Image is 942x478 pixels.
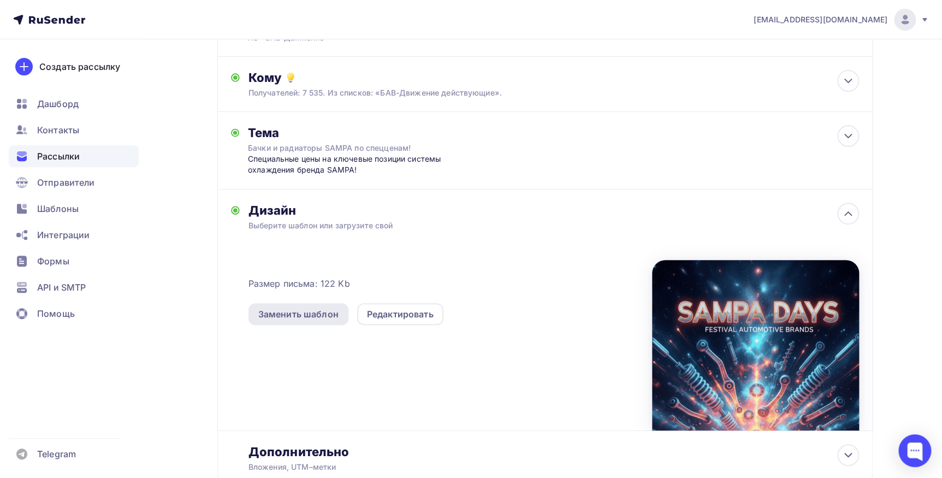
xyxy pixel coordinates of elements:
[9,93,139,115] a: Дашборд
[248,277,350,290] span: Размер письма: 122 Kb
[248,125,464,140] div: Тема
[37,228,90,241] span: Интеграции
[37,150,80,163] span: Рассылки
[248,462,798,473] div: Вложения, UTM–метки
[9,145,139,167] a: Рассылки
[9,250,139,272] a: Формы
[37,281,86,294] span: API и SMTP
[248,203,859,218] div: Дизайн
[248,220,798,231] div: Выберите шаблон или загрузите свой
[37,97,79,110] span: Дашборд
[37,202,79,215] span: Шаблоны
[248,70,859,85] div: Кому
[9,198,139,220] a: Шаблоны
[258,308,339,321] div: Заменить шаблон
[9,119,139,141] a: Контакты
[754,14,887,25] span: [EMAIL_ADDRESS][DOMAIN_NAME]
[754,9,929,31] a: [EMAIL_ADDRESS][DOMAIN_NAME]
[248,444,859,459] div: Дополнительно
[367,308,434,321] div: Редактировать
[37,255,69,268] span: Формы
[37,447,76,461] span: Telegram
[248,154,464,176] div: Cпециальные цены на ключевые позиции системы охлаждения бренда SAMPA!
[39,60,120,73] div: Создать рассылку
[248,143,442,154] div: Бачки и радиаторы SAMPA по спецценам!
[248,87,798,98] div: Получателей: 7 535. Из списков: «БАВ-Движение действующие».
[37,176,95,189] span: Отправители
[9,172,139,193] a: Отправители
[37,307,75,320] span: Помощь
[37,123,79,137] span: Контакты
